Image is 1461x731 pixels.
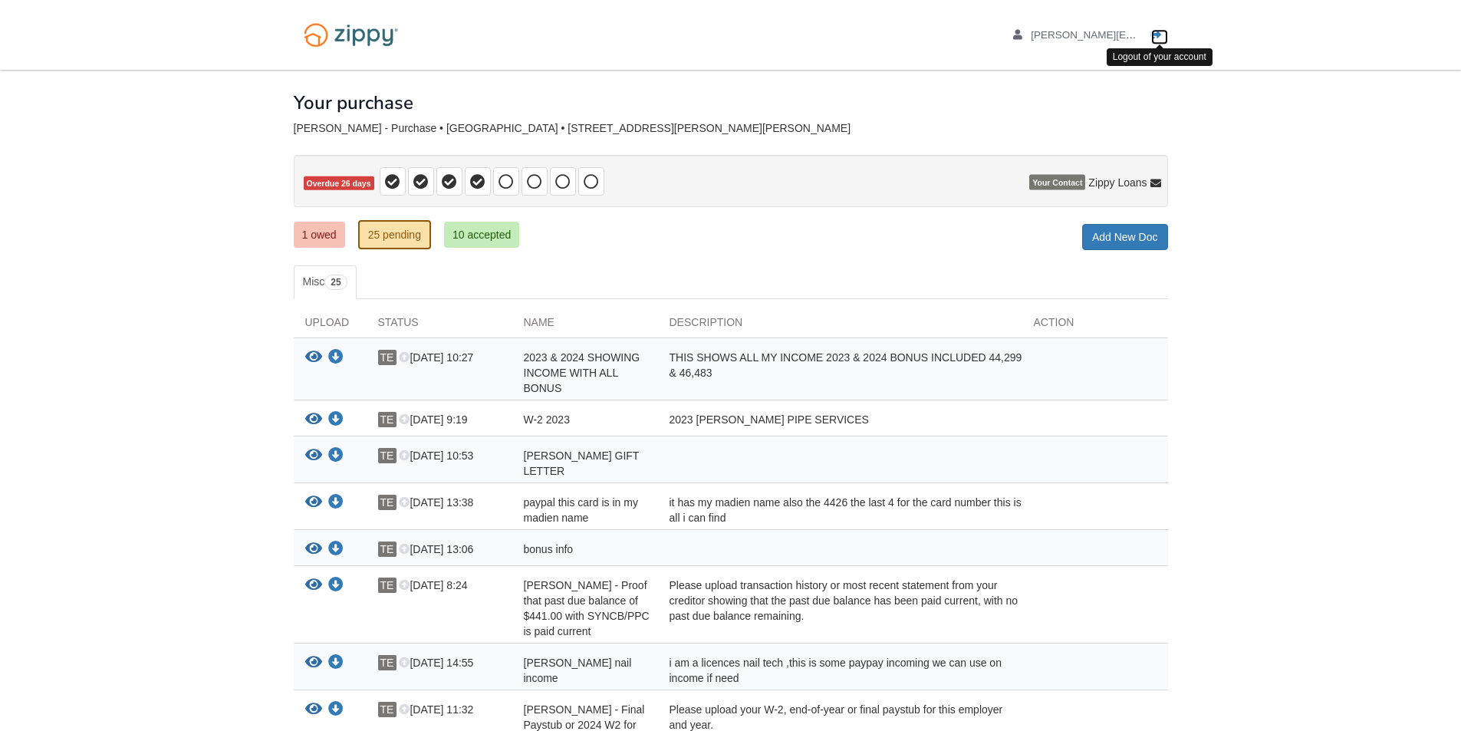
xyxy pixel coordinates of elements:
[305,350,322,366] button: View 2023 & 2024 SHOWING INCOME WITH ALL BONUS
[1022,314,1168,338] div: Action
[328,450,344,463] a: Download MARLENE GIFT LETTER
[1107,48,1213,66] div: Logout of your account
[658,314,1022,338] div: Description
[399,579,467,591] span: [DATE] 8:24
[378,542,397,557] span: TE
[399,543,473,555] span: [DATE] 13:06
[328,352,344,364] a: Download 2023 & 2024 SHOWING INCOME WITH ALL BONUS
[328,544,344,556] a: Download bonus info
[524,413,570,426] span: W-2 2023
[658,655,1022,686] div: i am a licences nail tech ,this is some paypay incoming we can use on income if need
[378,495,397,510] span: TE
[328,580,344,592] a: Download TAMMY ELLIS - Proof that past due balance of $441.00 with SYNCB/PPC is paid current
[328,704,344,716] a: Download TAMMY ELLIS - Final Paystub or 2024 W2 for Stauffer pipe services
[294,15,408,54] img: Logo
[399,351,473,364] span: [DATE] 10:27
[294,93,413,113] h1: Your purchase
[1082,224,1168,250] a: Add New Doc
[378,702,397,717] span: TE
[305,412,322,428] button: View W-2 2023
[328,414,344,426] a: Download W-2 2023
[378,655,397,670] span: TE
[524,579,650,637] span: [PERSON_NAME] - Proof that past due balance of $441.00 with SYNCB/PPC is paid current
[378,350,397,365] span: TE
[294,122,1168,135] div: [PERSON_NAME] - Purchase • [GEOGRAPHIC_DATA] • [STREET_ADDRESS][PERSON_NAME][PERSON_NAME]
[512,314,658,338] div: Name
[524,657,632,684] span: [PERSON_NAME] nail income
[328,657,344,670] a: Download tammy nail income
[399,413,467,426] span: [DATE] 9:19
[378,578,397,593] span: TE
[399,496,473,509] span: [DATE] 13:38
[524,449,640,477] span: [PERSON_NAME] GIFT LETTER
[294,222,345,248] a: 1 owed
[1029,175,1085,190] span: Your Contact
[444,222,519,248] a: 10 accepted
[1013,29,1377,44] a: edit profile
[399,657,473,669] span: [DATE] 14:55
[399,703,473,716] span: [DATE] 11:32
[378,448,397,463] span: TE
[658,350,1022,396] div: THIS SHOWS ALL MY INCOME 2023 & 2024 BONUS INCLUDED 44,299 & 46,483
[305,542,322,558] button: View bonus info
[328,497,344,509] a: Download paypal this card is in my madien name
[304,176,374,191] span: Overdue 26 days
[294,314,367,338] div: Upload
[305,448,322,464] button: View MARLENE GIFT LETTER
[399,449,473,462] span: [DATE] 10:53
[305,495,322,511] button: View paypal this card is in my madien name
[305,655,322,671] button: View tammy nail income
[524,351,640,394] span: 2023 & 2024 SHOWING INCOME WITH ALL BONUS
[1151,29,1168,44] a: Log out
[305,702,322,718] button: View TAMMY ELLIS - Final Paystub or 2024 W2 for Stauffer pipe services
[524,543,574,555] span: bonus info
[367,314,512,338] div: Status
[305,578,322,594] button: View TAMMY ELLIS - Proof that past due balance of $441.00 with SYNCB/PPC is paid current
[1031,29,1377,41] span: tammy.vestal@yahoo.com
[324,275,347,290] span: 25
[658,578,1022,639] div: Please upload transaction history or most recent statement from your creditor showing that the pa...
[658,412,1022,432] div: 2023 [PERSON_NAME] PIPE SERVICES
[358,220,431,249] a: 25 pending
[294,265,357,299] a: Misc
[378,412,397,427] span: TE
[1088,175,1147,190] span: Zippy Loans
[658,495,1022,525] div: it has my madien name also the 4426 the last 4 for the card number this is all i can find
[524,496,638,524] span: paypal this card is in my madien name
